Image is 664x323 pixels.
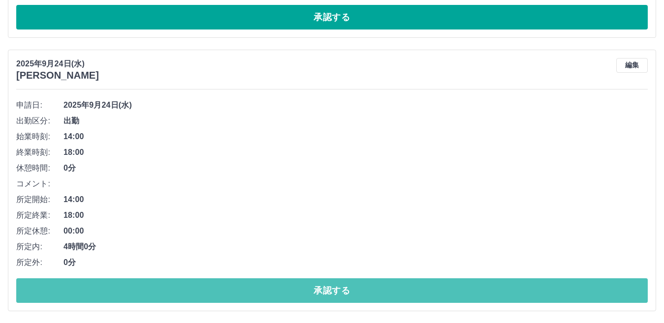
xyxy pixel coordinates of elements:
[16,5,648,29] button: 承認する
[63,131,648,143] span: 14:00
[63,194,648,206] span: 14:00
[63,162,648,174] span: 0分
[16,278,648,303] button: 承認する
[16,241,63,253] span: 所定内:
[16,115,63,127] span: 出勤区分:
[16,209,63,221] span: 所定終業:
[63,99,648,111] span: 2025年9月24日(水)
[63,225,648,237] span: 00:00
[63,147,648,158] span: 18:00
[16,58,99,70] p: 2025年9月24日(水)
[16,194,63,206] span: 所定開始:
[63,241,648,253] span: 4時間0分
[16,131,63,143] span: 始業時刻:
[16,70,99,81] h3: [PERSON_NAME]
[16,147,63,158] span: 終業時刻:
[16,225,63,237] span: 所定休憩:
[63,209,648,221] span: 18:00
[63,115,648,127] span: 出勤
[63,257,648,268] span: 0分
[16,178,63,190] span: コメント:
[616,58,648,73] button: 編集
[16,99,63,111] span: 申請日:
[16,257,63,268] span: 所定外:
[16,162,63,174] span: 休憩時間:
